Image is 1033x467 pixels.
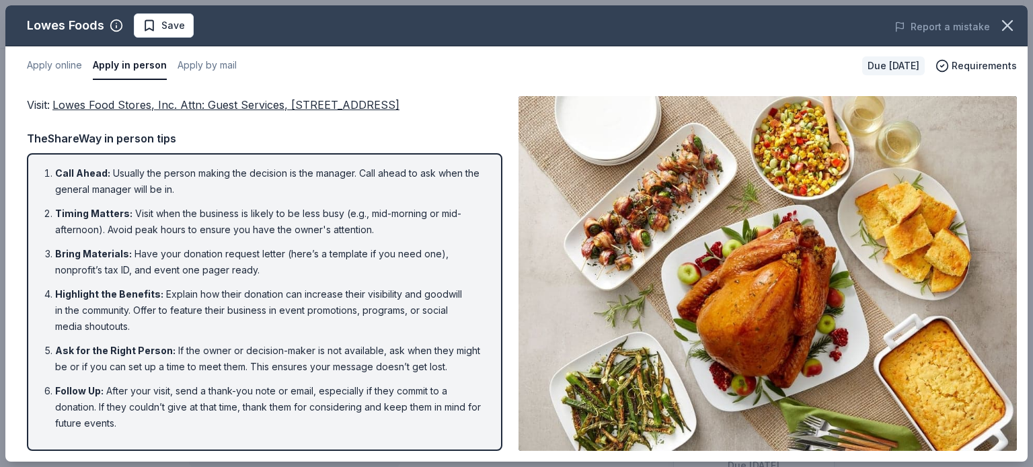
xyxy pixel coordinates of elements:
li: Explain how their donation can increase their visibility and goodwill in the community. Offer to ... [55,286,482,335]
div: Visit : [27,96,502,114]
span: Highlight the Benefits : [55,288,163,300]
span: Save [161,17,185,34]
button: Apply online [27,52,82,80]
button: Requirements [935,58,1017,74]
li: After your visit, send a thank-you note or email, especially if they commit to a donation. If the... [55,383,482,431]
button: Apply in person [93,52,167,80]
span: Call Ahead : [55,167,110,179]
span: Follow Up : [55,385,104,396]
button: Save [134,13,194,38]
button: Report a mistake [894,19,990,35]
div: Due [DATE] [862,56,925,75]
button: Apply by mail [178,52,237,80]
div: Lowes Foods [27,15,104,36]
li: If the owner or decision-maker is not available, ask when they might be or if you can set up a ti... [55,343,482,375]
span: Requirements [952,58,1017,74]
span: Bring Materials : [55,248,132,259]
div: TheShareWay in person tips [27,130,502,147]
span: Ask for the Right Person : [55,345,176,356]
span: Lowes Food Stores, Inc. Attn: Guest Services, [STREET_ADDRESS] [52,98,399,112]
img: Image for Lowes Foods [519,96,1017,451]
span: Timing Matters : [55,208,132,219]
li: Have your donation request letter (here’s a template if you need one), nonprofit’s tax ID, and ev... [55,246,482,278]
li: Usually the person making the decision is the manager. Call ahead to ask when the general manager... [55,165,482,198]
li: Visit when the business is likely to be less busy (e.g., mid-morning or mid-afternoon). Avoid pea... [55,206,482,238]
